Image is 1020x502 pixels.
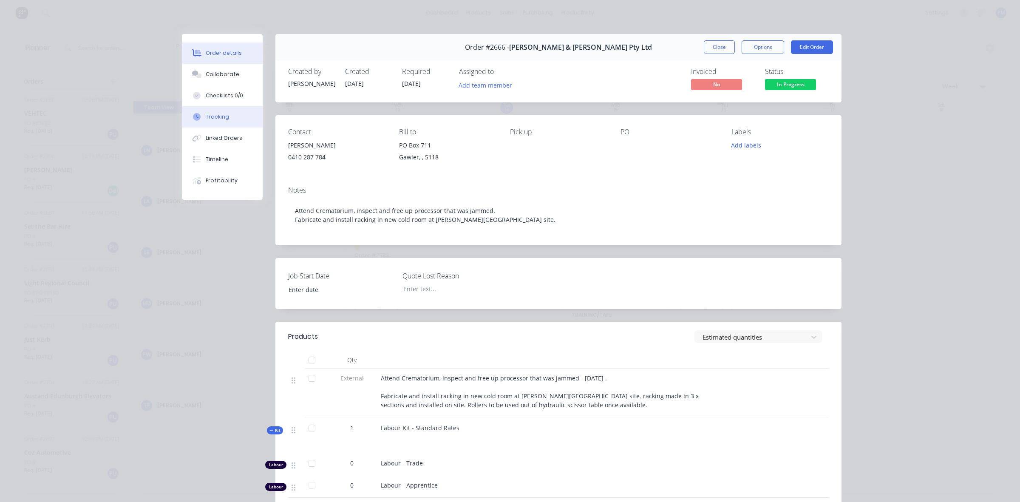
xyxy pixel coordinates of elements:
[182,64,263,85] button: Collaborate
[182,106,263,128] button: Tracking
[765,79,816,92] button: In Progress
[330,374,374,383] span: External
[206,49,242,57] div: Order details
[399,139,496,151] div: PO Box 711
[350,481,354,490] span: 0
[267,426,283,434] button: Kit
[182,149,263,170] button: Timeline
[791,40,833,54] button: Edit Order
[206,177,238,184] div: Profitability
[465,43,509,51] span: Order #2666 -
[288,271,394,281] label: Job Start Date
[182,43,263,64] button: Order details
[288,139,385,167] div: [PERSON_NAME]0410 287 784
[510,128,607,136] div: Pick up
[182,85,263,106] button: Checklists 0/0
[288,186,829,194] div: Notes
[691,68,755,76] div: Invoiced
[620,128,718,136] div: PO
[704,40,735,54] button: Close
[288,332,318,342] div: Products
[742,40,784,54] button: Options
[326,352,377,369] div: Qty
[765,79,816,90] span: In Progress
[345,68,392,76] div: Created
[283,283,388,296] input: Enter date
[269,427,280,434] span: Kit
[459,79,517,91] button: Add team member
[288,79,335,88] div: [PERSON_NAME]
[727,139,766,151] button: Add labels
[182,170,263,191] button: Profitability
[182,128,263,149] button: Linked Orders
[206,113,229,121] div: Tracking
[731,128,829,136] div: Labels
[399,151,496,163] div: Gawler, , 5118
[765,68,829,76] div: Status
[288,151,385,163] div: 0410 287 784
[399,139,496,167] div: PO Box 711Gawler, , 5118
[288,139,385,151] div: [PERSON_NAME]
[402,271,509,281] label: Quote Lost Reason
[206,71,239,78] div: Collaborate
[265,461,286,469] div: Labour
[206,92,243,99] div: Checklists 0/0
[402,79,421,88] span: [DATE]
[288,68,335,76] div: Created by
[381,374,700,409] span: Attend Crematorium, inspect and free up processor that was jammed - [DATE] . Fabricate and instal...
[381,459,423,467] span: Labour - Trade
[288,198,829,233] div: Attend Crematorium, inspect and free up processor that was jammed. Fabricate and install racking ...
[402,68,449,76] div: Required
[206,134,242,142] div: Linked Orders
[350,423,354,432] span: 1
[509,43,652,51] span: [PERSON_NAME] & [PERSON_NAME] Pty Ltd
[459,68,544,76] div: Assigned to
[691,79,742,90] span: No
[345,79,364,88] span: [DATE]
[288,128,385,136] div: Contact
[399,128,496,136] div: Bill to
[381,424,459,432] span: Labour Kit - Standard Rates
[381,481,438,489] span: Labour - Apprentice
[206,156,228,163] div: Timeline
[454,79,517,91] button: Add team member
[350,459,354,468] span: 0
[265,483,286,491] div: Labour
